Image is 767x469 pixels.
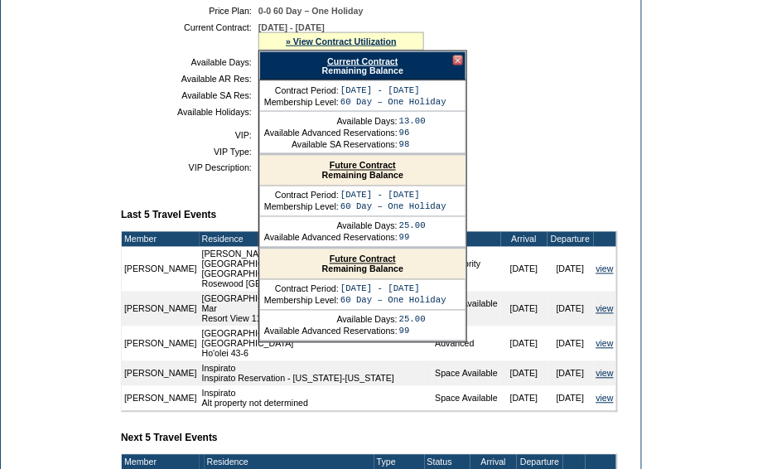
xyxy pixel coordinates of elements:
td: [PERSON_NAME] [122,292,200,326]
td: 96 [399,128,426,138]
td: [DATE] [548,292,594,326]
td: [PERSON_NAME] [122,326,200,361]
td: Available Days: [264,315,398,325]
td: [DATE] [501,292,548,326]
td: VIP: [128,130,252,140]
div: Remaining Balance [259,51,466,80]
td: [PERSON_NAME] [122,247,200,292]
td: Available Days: [128,57,252,67]
a: view [596,264,614,274]
td: [DATE] - [DATE] [340,85,446,95]
td: Space Available [432,361,500,386]
td: Membership Level: [264,202,339,212]
td: [DATE] [501,386,548,411]
td: [DATE] [501,361,548,386]
td: Available Advanced Reservations: [264,233,398,243]
td: Available AR Res: [128,74,252,84]
td: Available SA Res: [128,90,252,100]
td: 60 Day – One Holiday [340,202,446,212]
td: Space Available [432,386,500,411]
td: Contract Period: [264,191,339,201]
td: Member [122,232,200,247]
td: Available Advanced Reservations: [264,326,398,336]
td: [PERSON_NAME] [122,386,200,411]
td: Inspirato Inspirato Reservation - [US_STATE]-[US_STATE] [200,361,433,386]
td: Available Holidays: [128,107,252,117]
td: Available Days: [264,116,398,126]
td: [PERSON_NAME] [122,361,200,386]
td: Available SA Reservations: [264,139,398,149]
a: view [596,304,614,314]
td: 99 [399,326,426,336]
td: Arrival [501,232,548,247]
td: Departure [548,232,594,247]
td: Residence [200,232,433,247]
td: [GEOGRAPHIC_DATA], [GEOGRAPHIC_DATA] - Baha Mar Resort View 118 [200,292,433,326]
b: Last 5 Travel Events [121,210,216,221]
td: 98 [399,139,426,149]
a: view [596,339,614,349]
td: [DATE] [548,386,594,411]
div: Remaining Balance [260,249,466,280]
a: Future Contract [330,161,396,171]
td: 60 Day – One Holiday [340,296,446,306]
td: Price Plan: [128,6,252,16]
div: Remaining Balance [260,156,466,186]
td: [DATE] [501,326,548,361]
td: [DATE] [548,361,594,386]
a: Current Contract [327,56,398,66]
td: VIP Description: [128,163,252,173]
td: Contract Period: [264,284,339,294]
span: 0-0 60 Day – One Holiday [258,6,364,16]
td: [DATE] [548,247,594,292]
td: [DATE] [548,326,594,361]
td: 99 [399,233,426,243]
td: [DATE] [501,247,548,292]
td: Available Days: [264,221,398,231]
td: 60 Day – One Holiday [340,97,446,107]
td: [PERSON_NAME][GEOGRAPHIC_DATA], [GEOGRAPHIC_DATA] - Rosewood [GEOGRAPHIC_DATA] Rosewood [GEOGRAPH... [200,247,433,292]
td: Contract Period: [264,85,339,95]
td: Current Contract: [128,22,252,51]
span: [DATE] - [DATE] [258,22,325,32]
a: » View Contract Utilization [286,36,397,46]
td: Available Advanced Reservations: [264,128,398,138]
td: 13.00 [399,116,426,126]
td: [DATE] - [DATE] [340,284,446,294]
td: [GEOGRAPHIC_DATA], [US_STATE] - Ho'olei Villas at [GEOGRAPHIC_DATA] Ho'olei 43-6 [200,326,433,361]
b: Next 5 Travel Events [121,433,218,444]
td: VIP Type: [128,147,252,157]
td: 25.00 [399,315,426,325]
a: view [596,369,614,379]
td: Membership Level: [264,296,339,306]
a: Future Contract [330,254,396,264]
td: 25.00 [399,221,426,231]
td: Membership Level: [264,97,339,107]
td: Inspirato Alt property not determined [200,386,433,411]
a: view [596,394,614,404]
td: [DATE] - [DATE] [340,191,446,201]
